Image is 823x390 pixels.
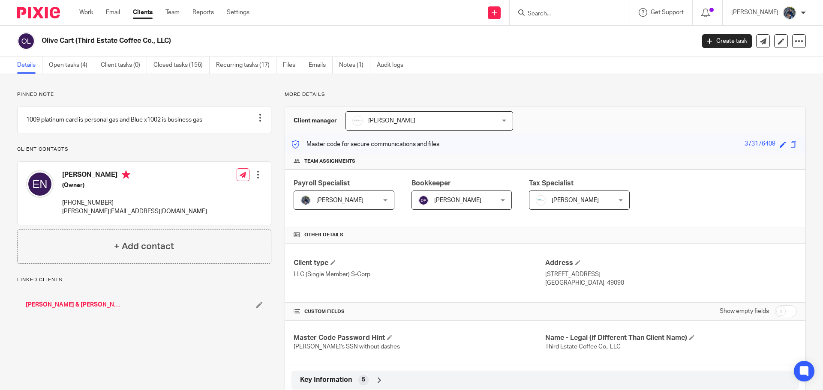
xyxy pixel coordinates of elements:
span: Third Estate Coffee Co., LLC [545,344,621,350]
div: 373176409 [745,140,775,149]
h4: Name - Legal (if Different Than Client Name) [545,333,797,342]
img: Pixie [17,7,60,18]
a: Clients [133,8,153,17]
p: More details [285,91,806,98]
h4: CUSTOM FIELDS [294,308,545,315]
img: svg%3E [26,170,54,198]
a: Create task [702,34,752,48]
p: [STREET_ADDRESS] [545,270,797,279]
label: Show empty fields [720,307,769,316]
h2: Olive Cart (Third Estate Coffee Co., LLC) [42,36,560,45]
h4: + Add contact [114,240,174,253]
img: 20210918_184149%20(2).jpg [300,195,311,205]
img: svg%3E [418,195,429,205]
input: Search [527,10,604,18]
span: [PERSON_NAME] [316,197,363,203]
a: Team [165,8,180,17]
p: Client contacts [17,146,271,153]
span: Team assignments [304,158,355,165]
a: Details [17,57,42,74]
h4: Client type [294,259,545,268]
img: 20210918_184149%20(2).jpg [783,6,796,20]
span: Bookkeeper [411,180,451,187]
img: _Logo.png [536,195,546,205]
span: 5 [362,375,365,384]
img: _Logo.png [352,116,363,126]
a: Email [106,8,120,17]
span: [PERSON_NAME]'s SSN without dashes [294,344,400,350]
h4: Master Code Password Hint [294,333,545,342]
span: Tax Specialist [529,180,574,187]
p: [PERSON_NAME][EMAIL_ADDRESS][DOMAIN_NAME] [62,207,207,216]
a: Emails [309,57,333,74]
a: Audit logs [377,57,410,74]
a: Closed tasks (156) [153,57,210,74]
p: [PHONE_NUMBER] [62,199,207,207]
p: [GEOGRAPHIC_DATA], 49090 [545,279,797,287]
p: Pinned note [17,91,271,98]
h3: Client manager [294,116,337,125]
h4: [PERSON_NAME] [62,170,207,181]
a: Work [79,8,93,17]
h4: Address [545,259,797,268]
h5: (Owner) [62,181,207,190]
a: Reports [192,8,214,17]
p: Master code for secure communications and files [291,140,439,149]
span: Other details [304,232,343,238]
a: Client tasks (0) [101,57,147,74]
span: [PERSON_NAME] [368,118,415,124]
span: Key Information [300,375,352,384]
a: Open tasks (4) [49,57,94,74]
a: Files [283,57,302,74]
a: Settings [227,8,249,17]
span: [PERSON_NAME] [552,197,599,203]
p: LLC (Single Member) S-Corp [294,270,545,279]
img: svg%3E [17,32,35,50]
p: [PERSON_NAME] [731,8,778,17]
i: Primary [122,170,130,179]
a: Recurring tasks (17) [216,57,276,74]
span: [PERSON_NAME] [434,197,481,203]
span: Payroll Specialist [294,180,350,187]
a: [PERSON_NAME] & [PERSON_NAME] [26,301,120,309]
p: Linked clients [17,277,271,283]
a: Notes (1) [339,57,370,74]
span: Get Support [651,9,684,15]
